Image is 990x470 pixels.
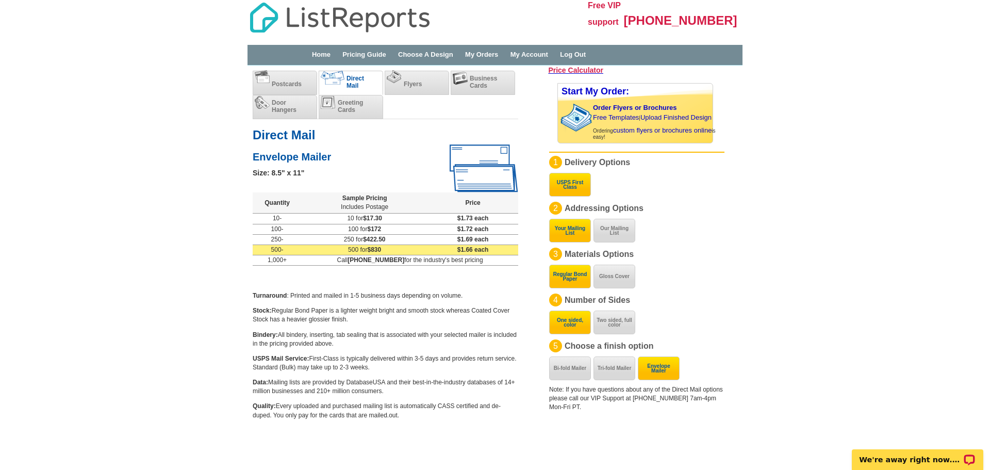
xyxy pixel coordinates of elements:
[565,250,634,258] span: Materials Options
[404,80,422,88] span: Flyers
[302,234,427,245] td: 250 for
[549,219,591,242] button: Your Mailing List
[302,214,427,224] td: 10 for
[253,149,518,163] h2: Envelope Mailer
[565,204,643,213] span: Addressing Options
[272,99,296,114] span: Door Hangers
[427,192,518,214] th: Price
[253,214,302,224] td: 10-
[363,215,382,222] span: $17.30
[470,75,497,89] span: Business Cards
[367,225,381,233] span: $172
[593,115,716,140] span: | Ordering is easy!
[593,104,677,111] a: Order Flyers or Brochures
[558,101,566,135] img: background image for brochures and flyers arrow
[272,80,302,88] span: Postcards
[253,224,302,234] td: 100-
[321,96,336,109] img: greetingcards.png
[613,126,712,134] a: custom flyers or brochures online
[253,331,278,338] b: Bindery:
[453,72,468,85] img: businesscards.png
[253,291,518,300] p: : Printed and mailed in 1-5 business days depending on volume.
[624,13,737,27] span: [PHONE_NUMBER]
[302,245,427,255] td: 500 for
[457,215,489,222] span: $1.73 each
[565,158,630,167] span: Delivery Options
[593,356,635,380] button: Tri-fold Mailer
[549,265,591,288] button: Regular Bond Paper
[321,71,344,85] img: directmail_c.png
[457,246,489,253] span: $1.66 each
[457,225,489,233] span: $1.72 each
[253,379,268,386] b: Data:
[549,294,562,306] div: 4
[253,306,518,324] p: Regular Bond Paper is a lighter weight bright and smooth stock whereas Coated Cover Stock has a h...
[253,355,309,362] b: USPS Mail Service:
[253,354,518,372] p: First-Class is typically delivered within 3-5 days and provides return service. Standard (Bulk) m...
[363,236,385,243] span: $422.50
[588,1,621,26] span: Free VIP support
[367,246,381,253] span: $830
[253,129,518,140] h1: Direct Mail
[549,356,591,380] button: Bi-fold Mailer
[255,70,270,83] img: postcards.png
[312,51,331,58] a: Home
[302,192,427,214] th: Sample Pricing
[342,51,386,58] a: Pricing Guide
[465,51,498,58] a: My Orders
[549,173,591,197] button: USPS First Class
[341,203,388,210] span: Includes Postage
[560,51,586,58] a: Log Out
[253,168,518,178] div: Size: 8.5" x 11"
[457,236,489,243] span: $1.69 each
[593,114,639,121] a: Free Templates
[387,70,402,83] img: flyers.png
[549,311,591,334] button: One sided, color
[548,66,603,75] a: Price Calculator
[253,292,287,299] b: Turnaround
[638,356,680,380] button: Envelope Mailer
[253,331,518,348] p: All bindery, inserting, tab sealing that is associated with your selected mailer is included in t...
[253,255,302,265] td: 1,000+
[593,265,635,288] button: Gloss Cover
[253,378,518,396] p: Mailing lists are provided by DatabaseUSA and their best-in-the-industry databases of 14+ million...
[253,402,276,410] b: Quality:
[549,248,562,261] div: 3
[593,311,635,334] button: Two sided, full color
[398,51,453,58] a: Choose A Design
[845,437,990,470] iframe: LiveChat chat widget
[253,402,518,419] p: Every uploaded and purchased mailing list is automatically CASS certified and de-duped. You only ...
[253,307,272,314] b: Stock:
[255,96,270,109] img: doorhangers.png
[549,385,724,412] div: Note: If you have questions about any of the Direct Mail options please call our VIP Support at [...
[348,256,404,264] b: [PHONE_NUMBER]
[560,101,597,135] img: stack of brochures with custom content
[253,234,302,245] td: 250-
[253,192,302,214] th: Quantity
[549,156,562,169] div: 1
[549,339,562,352] div: 5
[593,219,635,242] button: Our Mailing List
[558,84,713,101] div: Start My Order:
[346,75,364,89] span: Direct Mail
[338,99,363,114] span: Greeting Cards
[302,224,427,234] td: 100 for
[565,342,653,350] span: Choose a finish option
[253,245,302,255] td: 500-
[640,114,712,121] a: Upload Finished Design
[549,202,562,215] div: 2
[510,51,548,58] a: My Account
[302,255,518,265] td: Call for the industry's best pricing
[565,296,630,304] span: Number of Sides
